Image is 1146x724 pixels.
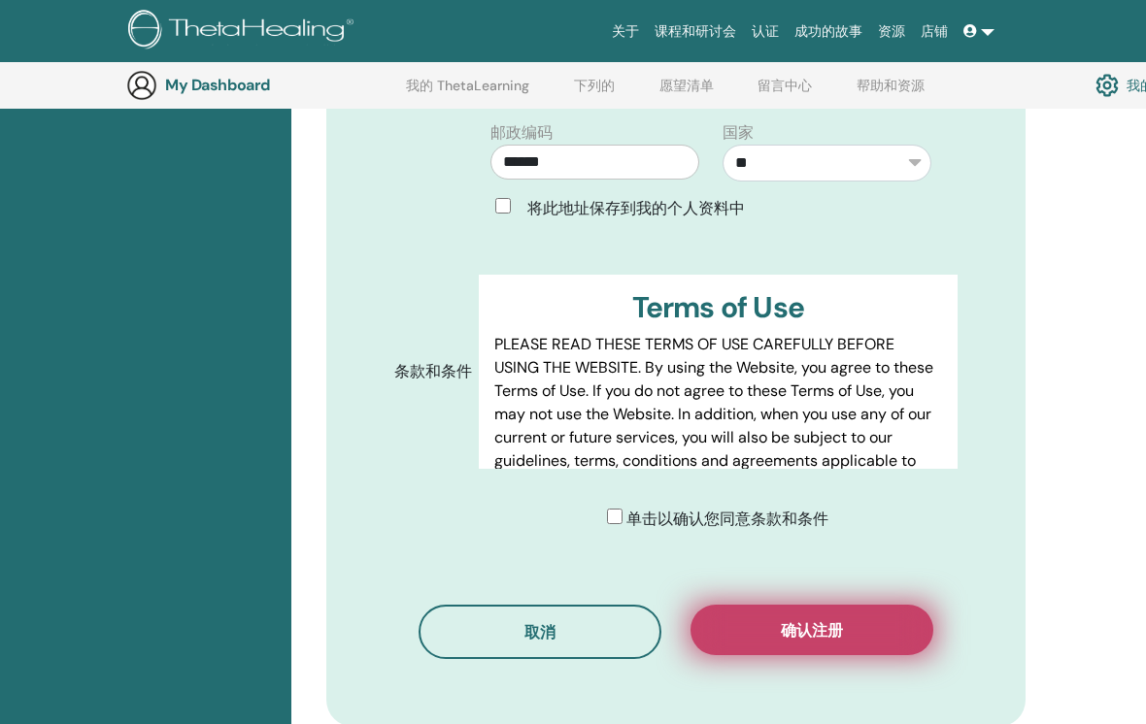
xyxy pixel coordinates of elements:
[128,10,360,53] img: logo.png
[913,14,956,49] a: 店铺
[781,620,843,641] span: 确认注册
[524,622,556,642] span: 取消
[691,605,933,655] button: 确认注册
[647,14,744,49] a: 课程和研讨会
[490,121,553,145] label: 邮政编码
[380,353,479,390] label: 条款和条件
[1095,69,1119,102] img: cog.svg
[126,70,157,101] img: generic-user-icon.jpg
[787,14,870,49] a: 成功的故事
[419,605,661,659] button: 取消
[406,78,529,109] a: 我的 ThetaLearning
[744,14,787,49] a: 认证
[723,121,754,145] label: 国家
[494,333,942,543] p: PLEASE READ THESE TERMS OF USE CAREFULLY BEFORE USING THE WEBSITE. By using the Website, you agre...
[659,78,714,109] a: 愿望清单
[494,290,942,325] h3: Terms of Use
[527,198,745,218] span: 将此地址保存到我的个人资料中
[857,78,925,109] a: 帮助和资源
[574,78,615,109] a: 下列的
[870,14,913,49] a: 资源
[165,76,359,94] h3: My Dashboard
[758,78,812,109] a: 留言中心
[626,509,828,529] span: 单击以确认您同意条款和条件
[604,14,647,49] a: 关于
